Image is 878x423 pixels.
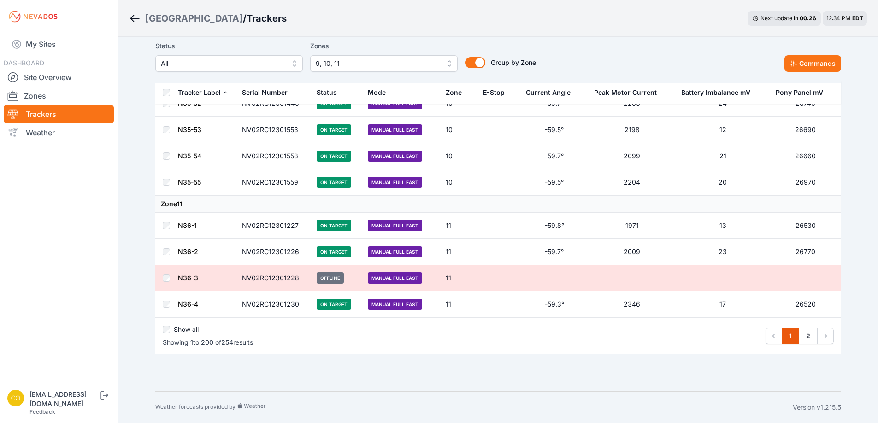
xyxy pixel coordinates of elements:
button: Peak Motor Current [594,81,664,104]
td: NV02RC12301226 [236,239,312,265]
span: Manual Full East [368,272,422,284]
td: 2009 [589,239,676,265]
td: -59.7° [520,143,588,169]
td: -59.3° [520,291,588,318]
span: On Target [317,177,351,188]
a: N35-54 [178,152,201,160]
td: 11 [440,265,477,291]
td: 23 [676,239,770,265]
span: 1 [190,338,193,346]
a: N36-2 [178,248,198,255]
td: 11 [440,213,477,239]
td: 17 [676,291,770,318]
div: Tracker Label [178,88,221,97]
td: 20 [676,169,770,196]
button: Zone [446,81,469,104]
td: NV02RC12301228 [236,265,312,291]
div: Version v1.215.5 [793,403,841,412]
a: Zones [4,87,114,105]
span: 254 [221,338,233,346]
td: -59.7° [520,239,588,265]
div: Weather forecasts provided by [155,403,793,412]
td: 11 [440,291,477,318]
td: 2204 [589,169,676,196]
td: 11 [440,239,477,265]
div: [GEOGRAPHIC_DATA] [145,12,243,25]
button: Tracker Label [178,81,228,104]
button: Commands [784,55,841,72]
span: Manual Full East [368,177,422,188]
td: 2346 [589,291,676,318]
a: Site Overview [4,68,114,87]
div: Pony Panel mV [776,88,823,97]
td: 26520 [770,291,841,318]
td: 26970 [770,169,841,196]
span: 9, 10, 11 [316,58,439,69]
button: E-Stop [483,81,512,104]
div: [EMAIL_ADDRESS][DOMAIN_NAME] [29,390,99,408]
td: NV02RC12301230 [236,291,312,318]
td: 12 [676,117,770,143]
span: On Target [317,246,351,257]
span: On Target [317,151,351,162]
label: Status [155,41,303,52]
span: 12:34 PM [826,15,850,22]
td: -59.5° [520,169,588,196]
span: Manual Full East [368,124,422,135]
td: 2198 [589,117,676,143]
span: Manual Full East [368,299,422,310]
span: On Target [317,220,351,231]
a: 1 [782,328,799,344]
span: All [161,58,284,69]
button: Status [317,81,344,104]
div: 00 : 26 [800,15,816,22]
span: 200 [201,338,213,346]
span: Manual Full East [368,151,422,162]
button: All [155,55,303,72]
span: On Target [317,124,351,135]
span: Manual Full East [368,246,422,257]
button: Current Angle [526,81,578,104]
a: Feedback [29,408,55,415]
span: EDT [852,15,863,22]
button: 9, 10, 11 [310,55,458,72]
span: Next update in [760,15,798,22]
td: 26770 [770,239,841,265]
nav: Breadcrumb [129,6,287,30]
a: N36-3 [178,274,198,282]
td: 26530 [770,213,841,239]
span: DASHBOARD [4,59,44,67]
td: NV02RC12301227 [236,213,312,239]
td: -59.8° [520,213,588,239]
td: NV02RC12301558 [236,143,312,169]
div: E-Stop [483,88,505,97]
td: 10 [440,143,477,169]
td: 10 [440,117,477,143]
div: Mode [368,88,386,97]
div: Peak Motor Current [594,88,657,97]
label: Zones [310,41,458,52]
p: Showing to of results [163,338,253,347]
div: Battery Imbalance mV [681,88,750,97]
button: Serial Number [242,81,295,104]
a: Weather [4,123,114,142]
div: Current Angle [526,88,571,97]
button: Mode [368,81,393,104]
label: Show all [174,325,199,334]
span: On Target [317,299,351,310]
td: NV02RC12301559 [236,169,312,196]
nav: Pagination [766,328,834,344]
a: N35-53 [178,126,201,133]
td: 1971 [589,213,676,239]
span: / [243,12,247,25]
a: Trackers [4,105,114,123]
td: -59.5° [520,117,588,143]
td: 13 [676,213,770,239]
h3: Trackers [247,12,287,25]
span: Manual Full East [368,220,422,231]
td: 10 [440,169,477,196]
a: N35-55 [178,178,201,186]
div: Serial Number [242,88,288,97]
a: My Sites [4,33,114,55]
td: 2099 [589,143,676,169]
